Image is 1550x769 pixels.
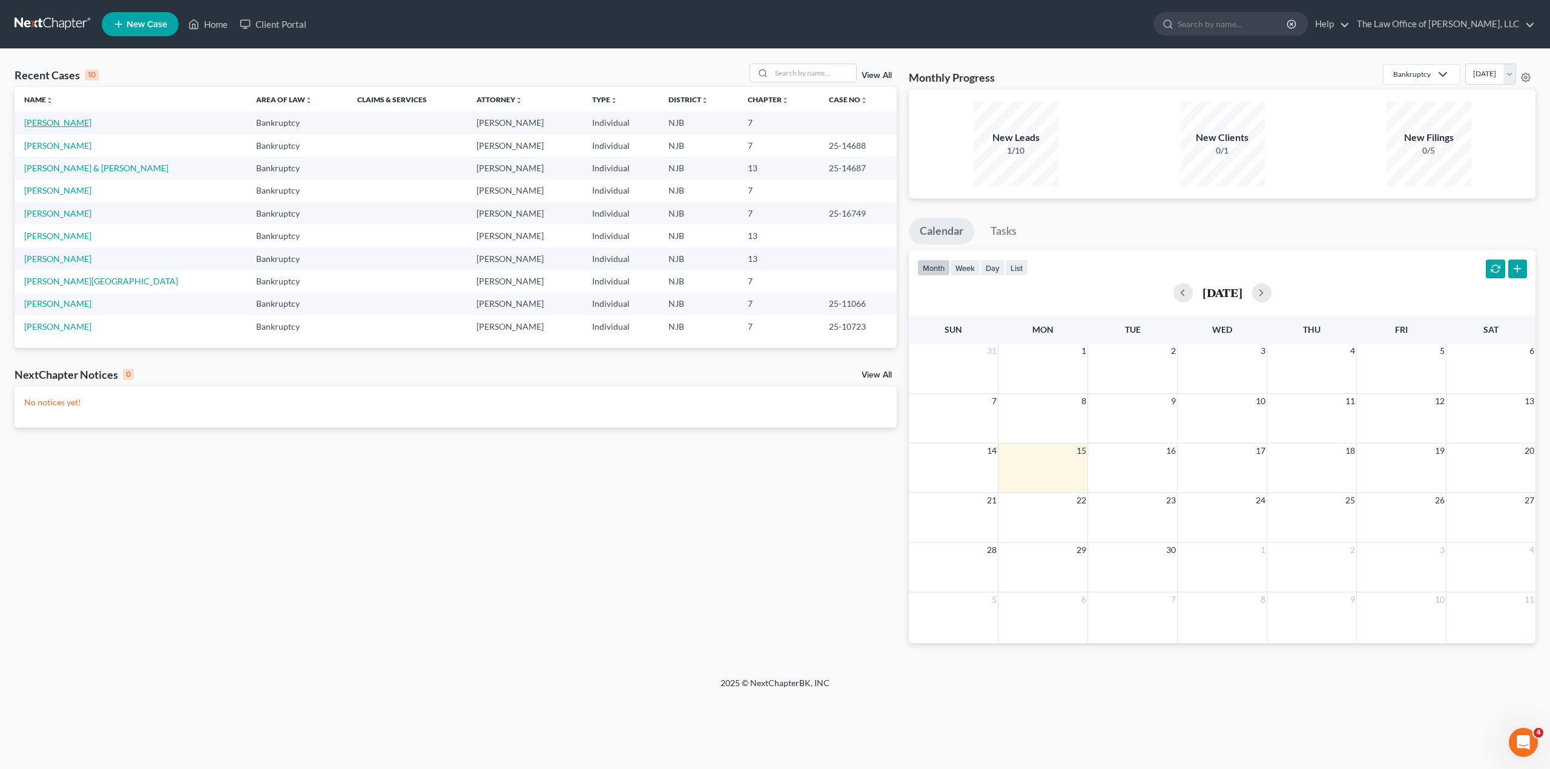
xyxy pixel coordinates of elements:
button: week [950,260,980,276]
span: 18 [1344,443,1356,458]
i: unfold_more [860,97,868,104]
span: 4 [1534,728,1543,738]
th: Claims & Services [348,87,467,111]
a: [PERSON_NAME] [24,321,91,332]
td: Bankruptcy [246,293,348,315]
a: [PERSON_NAME] [24,231,91,241]
a: [PERSON_NAME][GEOGRAPHIC_DATA] [24,276,178,286]
h3: Monthly Progress [909,70,995,85]
td: NJB [659,157,738,179]
span: 13 [1523,394,1535,408]
span: 6 [1528,344,1535,358]
a: Tasks [980,218,1027,244]
span: 28 [986,543,998,557]
a: View All [862,371,892,379]
span: 22 [1075,493,1087,508]
span: 5 [991,592,998,607]
a: [PERSON_NAME] [24,185,91,195]
td: Individual [582,111,659,134]
td: 7 [738,315,819,338]
i: unfold_more [701,97,708,104]
p: No notices yet! [24,396,887,408]
a: The Law Office of [PERSON_NAME], LLC [1351,13,1535,35]
a: [PERSON_NAME] [24,298,91,309]
td: 7 [738,134,819,157]
span: 14 [986,443,998,458]
td: NJB [659,224,738,247]
td: Individual [582,247,659,270]
td: [PERSON_NAME] [467,247,582,270]
td: 25-16749 [819,202,897,224]
td: Individual [582,157,659,179]
a: Client Portal [234,13,312,35]
div: 2025 © NextChapterBK, INC [430,677,1120,699]
span: 12 [1434,394,1446,408]
span: 16 [1165,443,1177,458]
td: [PERSON_NAME] [467,180,582,202]
a: Home [182,13,234,35]
h2: [DATE] [1202,286,1242,299]
span: 26 [1434,493,1446,508]
button: day [980,260,1005,276]
td: 13 [738,247,819,270]
a: [PERSON_NAME] [24,254,91,264]
span: Mon [1032,324,1054,335]
span: 19 [1434,443,1446,458]
span: 25 [1344,493,1356,508]
span: Sun [945,324,962,335]
div: 0 [123,369,134,380]
div: Recent Cases [15,68,99,82]
span: 11 [1344,394,1356,408]
td: 7 [738,202,819,224]
i: unfold_more [46,97,53,104]
span: 27 [1523,493,1535,508]
span: 31 [986,344,998,358]
a: Chapterunfold_more [748,95,789,104]
a: [PERSON_NAME] [24,140,91,151]
div: New Clients [1180,131,1265,145]
span: 6 [1080,592,1087,607]
td: Bankruptcy [246,247,348,270]
td: [PERSON_NAME] [467,270,582,292]
td: 25-10723 [819,315,897,338]
a: Nameunfold_more [24,95,53,104]
a: [PERSON_NAME] [24,117,91,128]
td: NJB [659,111,738,134]
i: unfold_more [515,97,523,104]
div: Bankruptcy [1393,69,1431,79]
td: NJB [659,202,738,224]
span: 15 [1075,443,1087,458]
span: 4 [1528,543,1535,557]
iframe: Intercom live chat [1509,728,1538,757]
td: Individual [582,180,659,202]
td: Individual [582,270,659,292]
span: 3 [1439,543,1446,557]
td: Bankruptcy [246,134,348,157]
a: Area of Lawunfold_more [256,95,312,104]
td: Individual [582,293,659,315]
td: Bankruptcy [246,111,348,134]
span: Wed [1212,324,1232,335]
span: 7 [1170,592,1177,607]
div: New Filings [1387,131,1471,145]
div: 0/5 [1387,145,1471,157]
span: 17 [1255,443,1267,458]
td: 13 [738,157,819,179]
td: NJB [659,247,738,270]
td: 7 [738,270,819,292]
td: NJB [659,293,738,315]
td: Individual [582,224,659,247]
td: Bankruptcy [246,315,348,338]
i: unfold_more [305,97,312,104]
span: 10 [1255,394,1267,408]
td: [PERSON_NAME] [467,224,582,247]
span: 2 [1170,344,1177,358]
span: 9 [1349,592,1356,607]
span: 1 [1080,344,1087,358]
td: [PERSON_NAME] [467,111,582,134]
i: unfold_more [610,97,618,104]
td: 7 [738,111,819,134]
a: [PERSON_NAME] & [PERSON_NAME] [24,163,168,173]
a: Attorneyunfold_more [477,95,523,104]
td: [PERSON_NAME] [467,293,582,315]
